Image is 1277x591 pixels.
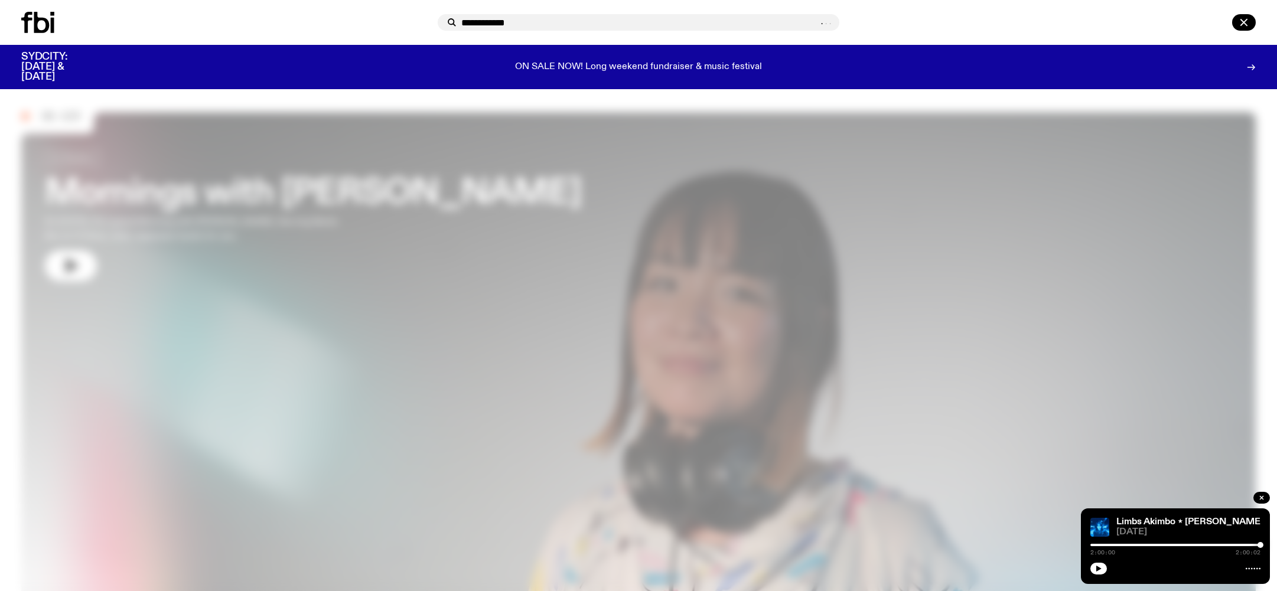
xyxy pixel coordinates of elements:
[21,52,97,82] h3: SYDCITY: [DATE] & [DATE]
[824,17,828,27] span: .
[820,17,824,27] span: .
[1116,517,1271,527] a: Limbs Akimbo ⋆ [PERSON_NAME] ⋆
[1090,550,1115,556] span: 2:00:00
[1116,528,1260,537] span: [DATE]
[1236,550,1260,556] span: 2:00:02
[515,62,762,73] p: ON SALE NOW! Long weekend fundraiser & music festival
[828,17,832,27] span: .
